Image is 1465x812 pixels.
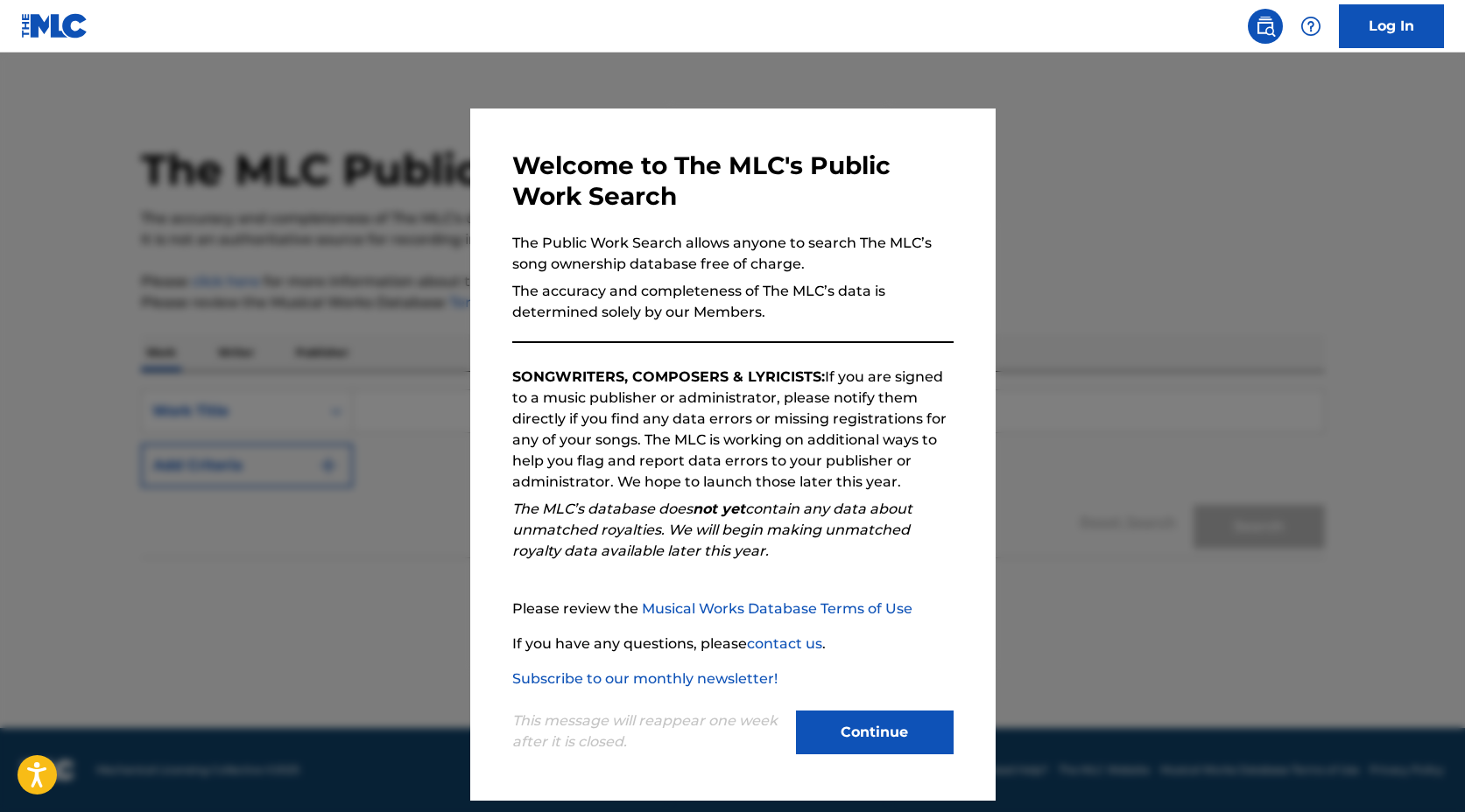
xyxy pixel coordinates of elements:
p: The Public Work Search allows anyone to search The MLC’s song ownership database free of charge. [512,233,954,275]
button: Continue [796,710,954,754]
img: MLC Logo [21,13,88,38]
a: Log In [1339,4,1444,48]
p: The accuracy and completeness of The MLC’s data is determined solely by our Members. [512,281,954,323]
p: If you have any questions, please . [512,633,954,654]
a: contact us [747,635,822,652]
p: Please review the [512,598,954,619]
a: Subscribe to our monthly newsletter! [512,670,778,687]
em: The MLC’s database does contain any data about unmatched royalties. We will begin making unmatche... [512,500,912,559]
a: Public Search [1248,9,1283,44]
a: Musical Works Database Terms of Use [642,600,912,617]
p: If you are signed to a music publisher or administrator, please notify them directly if you find ... [512,367,954,493]
strong: not yet [693,500,745,517]
p: This message will reappear one week after it is closed. [512,710,785,752]
img: search [1255,16,1276,37]
h3: Welcome to The MLC's Public Work Search [512,150,954,212]
div: Help [1293,9,1328,44]
img: help [1300,16,1321,37]
strong: SONGWRITERS, COMPOSERS & LYRICISTS: [512,368,825,385]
